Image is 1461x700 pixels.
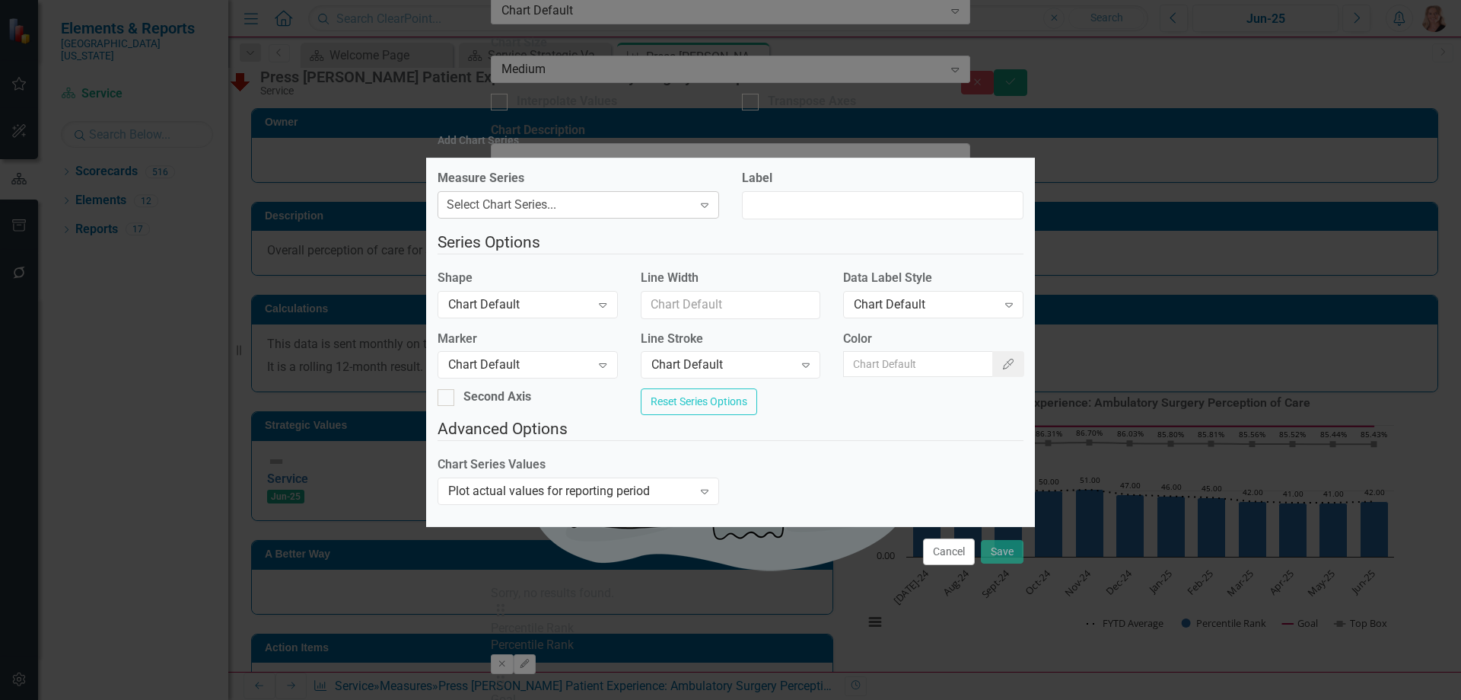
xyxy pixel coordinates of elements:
[438,456,719,474] label: Chart Series Values
[843,331,1023,348] label: Color
[438,331,618,348] label: Marker
[438,417,1023,441] legend: Advanced Options
[641,270,821,287] label: Line Width
[463,388,531,406] div: Second Axis
[438,231,1023,254] legend: Series Options
[641,331,821,348] label: Line Stroke
[447,197,556,214] div: Select Chart Series...
[843,351,994,377] input: Chart Default
[742,170,1023,187] label: Label
[448,296,590,313] div: Chart Default
[854,296,996,313] div: Chart Default
[981,540,1023,564] button: Save
[923,539,975,565] button: Cancel
[448,483,692,500] div: Plot actual values for reporting period
[651,356,794,374] div: Chart Default
[843,270,1023,287] label: Data Label Style
[438,135,519,146] div: Add Chart Series
[438,170,719,187] label: Measure Series
[641,388,757,415] button: Reset Series Options
[438,270,618,287] label: Shape
[448,356,590,374] div: Chart Default
[641,291,821,319] input: Chart Default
